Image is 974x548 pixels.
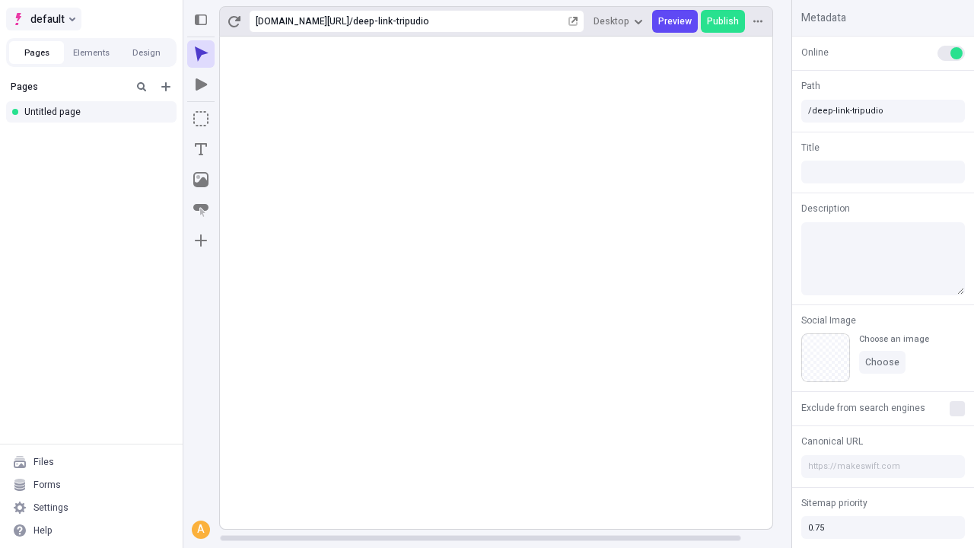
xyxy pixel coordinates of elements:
[801,496,867,510] span: Sitemap priority
[801,401,925,415] span: Exclude from search engines
[30,10,65,28] span: default
[801,202,850,215] span: Description
[33,456,54,468] div: Files
[157,78,175,96] button: Add new
[801,141,820,155] span: Title
[801,46,829,59] span: Online
[865,356,899,368] span: Choose
[801,79,820,93] span: Path
[187,166,215,193] button: Image
[6,8,81,30] button: Select site
[652,10,698,33] button: Preview
[859,333,929,345] div: Choose an image
[801,455,965,478] input: https://makeswift.com
[193,522,208,537] div: A
[187,135,215,163] button: Text
[11,81,126,93] div: Pages
[9,41,64,64] button: Pages
[33,524,53,537] div: Help
[187,196,215,224] button: Button
[801,435,863,448] span: Canonical URL
[119,41,173,64] button: Design
[24,106,164,118] div: Untitled page
[187,105,215,132] button: Box
[587,10,649,33] button: Desktop
[859,351,906,374] button: Choose
[64,41,119,64] button: Elements
[701,10,745,33] button: Publish
[33,502,68,514] div: Settings
[707,15,739,27] span: Publish
[801,314,856,327] span: Social Image
[658,15,692,27] span: Preview
[349,15,353,27] div: /
[594,15,629,27] span: Desktop
[353,15,565,27] div: deep-link-tripudio
[33,479,61,491] div: Forms
[256,15,349,27] div: [URL][DOMAIN_NAME]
